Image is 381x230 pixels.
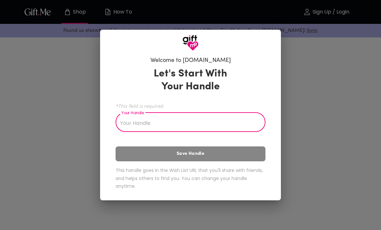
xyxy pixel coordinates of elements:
h6: This handle goes in the Wish List URL that you'll share with friends, and helps others to find yo... [116,166,265,190]
span: *This field is required. [116,103,265,109]
h3: Let's Start With Your Handle [146,67,235,93]
input: Your Handle [116,114,258,132]
img: GiftMe Logo [182,35,199,51]
h6: Welcome to [DOMAIN_NAME] [150,57,231,65]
